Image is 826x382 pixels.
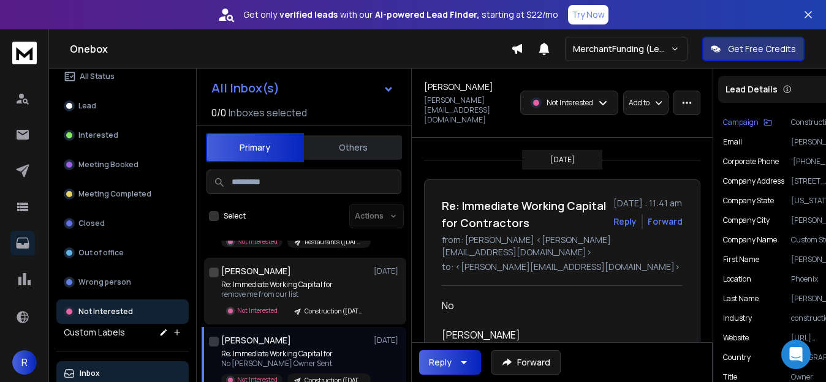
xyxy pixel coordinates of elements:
button: Wrong person [56,270,189,294]
p: [PERSON_NAME][EMAIL_ADDRESS][DOMAIN_NAME] [424,95,513,125]
p: Lead Details [726,83,778,95]
span: 0 / 0 [211,105,226,120]
p: First Name [723,255,759,264]
h1: [PERSON_NAME] [221,265,291,277]
button: Others [304,134,402,161]
button: Primary [206,133,304,162]
p: Get Free Credits [728,43,796,55]
label: Select [224,211,246,221]
h1: [PERSON_NAME] [221,334,291,346]
p: Interested [78,130,118,140]
p: [DATE] [374,266,401,276]
p: No [PERSON_NAME] Owner Sent [221,359,368,369]
p: title [723,372,737,382]
p: Wrong person [78,277,131,287]
button: Interested [56,123,189,148]
button: R [12,350,37,375]
button: Campaign [723,118,772,127]
p: Company Address [723,176,784,186]
h3: Custom Labels [64,326,125,339]
p: Add to [629,98,650,108]
p: Country [723,353,751,362]
button: All Status [56,64,189,89]
p: website [723,333,749,343]
p: Re: Immediate Working Capital for [221,349,368,359]
p: Not Interested [237,306,278,315]
p: Meeting Completed [78,189,151,199]
p: Not Interested [237,237,278,246]
p: Restaurants ([DATE]) [305,238,363,247]
p: Company State [723,196,774,206]
p: Email [723,137,742,147]
button: Get Free Credits [702,37,805,61]
p: Get only with our starting at $22/mo [243,9,558,21]
h3: Inboxes selected [229,105,307,120]
p: Company City [723,215,770,225]
p: Inbox [80,369,100,378]
button: Out of office [56,241,189,265]
p: [DATE] [374,335,401,345]
p: All Status [80,72,115,81]
div: Forward [648,215,683,228]
p: location [723,274,751,284]
p: Re: Immediate Working Capital for [221,280,368,290]
p: from: [PERSON_NAME] <[PERSON_NAME][EMAIL_ADDRESS][DOMAIN_NAME]> [442,234,683,258]
p: [DATE] : 11:41 am [613,197,683,209]
p: MerchantFunding (LeadChimp) [573,43,670,55]
div: Open Intercom Messenger [781,340,811,369]
button: Try Now [568,5,608,24]
button: Meeting Booked [56,152,189,177]
p: remove me from our list [221,290,368,299]
strong: verified leads [279,9,338,21]
p: Not Interested [78,307,133,316]
button: Not Interested [56,299,189,324]
p: [DATE] [550,155,575,165]
p: industry [723,313,752,323]
button: All Inbox(s) [202,76,404,100]
button: Reply [419,350,481,375]
p: Closed [78,219,105,228]
h1: All Inbox(s) [211,82,279,94]
strong: AI-powered Lead Finder, [375,9,479,21]
button: Lead [56,94,189,118]
h1: Onebox [70,42,511,56]
button: Forward [491,350,561,375]
p: Last Name [723,294,759,304]
p: Not Interested [547,98,593,108]
p: Try Now [572,9,605,21]
button: Reply [613,215,637,228]
p: Company Name [723,235,777,245]
p: Meeting Booked [78,160,138,170]
p: Out of office [78,248,124,258]
p: Campaign [723,118,759,127]
p: Construction ([DATE]) [305,307,363,316]
h1: [PERSON_NAME] [424,81,493,93]
p: Lead [78,101,96,111]
h1: Re: Immediate Working Capital for Contractors [442,197,606,231]
div: Reply [429,356,452,369]
p: Corporate Phone [723,157,779,167]
p: to: <[PERSON_NAME][EMAIL_ADDRESS][DOMAIN_NAME]> [442,261,683,273]
img: logo [12,42,37,64]
button: Closed [56,211,189,236]
button: Meeting Completed [56,182,189,206]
